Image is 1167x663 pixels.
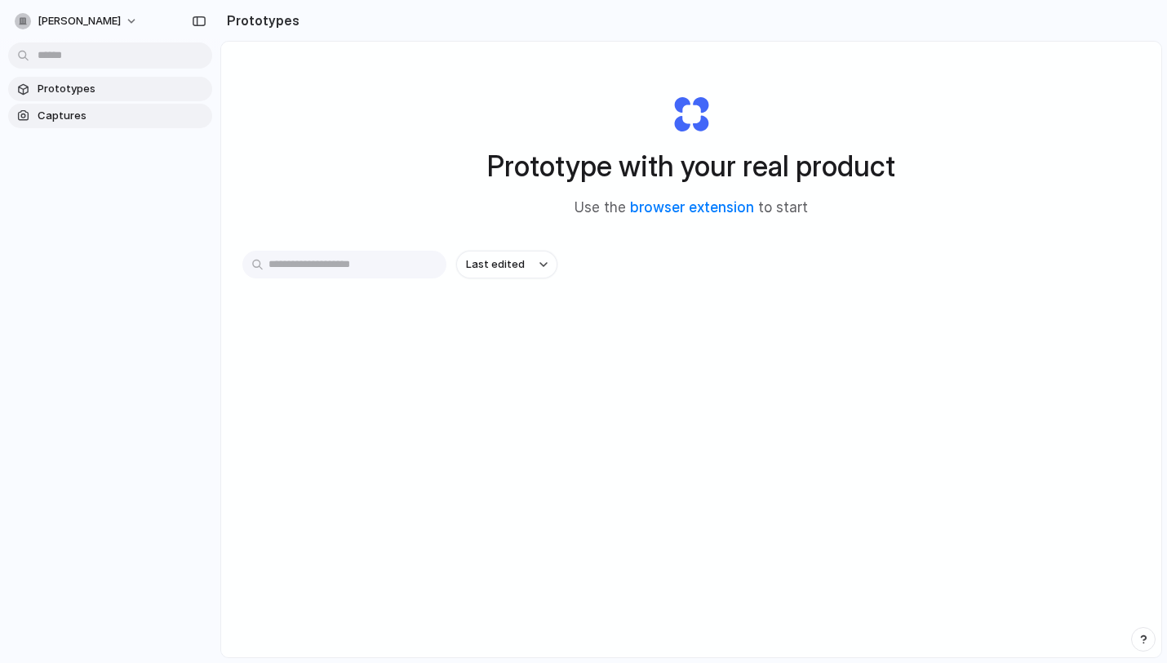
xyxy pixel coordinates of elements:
button: Last edited [456,251,557,278]
span: Prototypes [38,81,206,97]
h1: Prototype with your real product [487,145,895,188]
span: Use the to start [575,198,808,219]
span: Last edited [466,256,525,273]
h2: Prototypes [220,11,300,30]
a: browser extension [630,199,754,216]
a: Captures [8,104,212,128]
a: Prototypes [8,77,212,101]
span: Captures [38,108,206,124]
button: [PERSON_NAME] [8,8,146,34]
span: [PERSON_NAME] [38,13,121,29]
